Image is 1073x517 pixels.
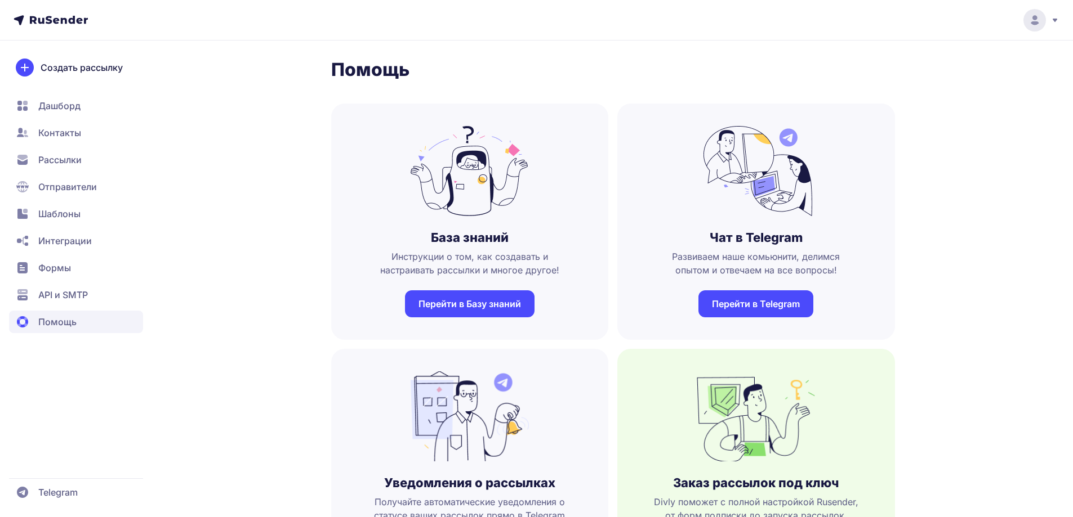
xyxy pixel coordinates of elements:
h3: Заказ рассылок под ключ [673,475,839,491]
h1: Помощь [331,59,895,81]
span: Формы [38,261,71,275]
span: Отправители [38,180,97,194]
span: Шаблоны [38,207,81,221]
span: Интеграции [38,234,92,248]
span: Развиваем наше комьюнити, делимся опытом и отвечаем на все вопросы! [635,250,877,277]
a: Telegram [9,481,143,503]
a: Перейти в Telegram [698,290,813,317]
span: Помощь [38,315,77,329]
span: Рассылки [38,153,82,167]
span: Контакты [38,126,81,140]
img: no_photo [411,126,529,216]
a: Перейти в Базу знаний [405,290,535,317]
h3: Уведомления о рассылках [384,475,555,491]
span: Telegram [38,485,78,499]
img: no_photo [697,126,815,216]
span: Дашборд [38,99,81,113]
span: Инструкции о том, как создавать и настраивать рассылки и многое другое! [349,250,591,277]
h3: База знаний [431,230,509,245]
h3: Чат в Telegram [710,230,803,245]
img: no_photo [411,371,529,461]
span: Создать рассылку [41,61,123,74]
img: no_photo [697,371,815,461]
span: API и SMTP [38,288,88,302]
